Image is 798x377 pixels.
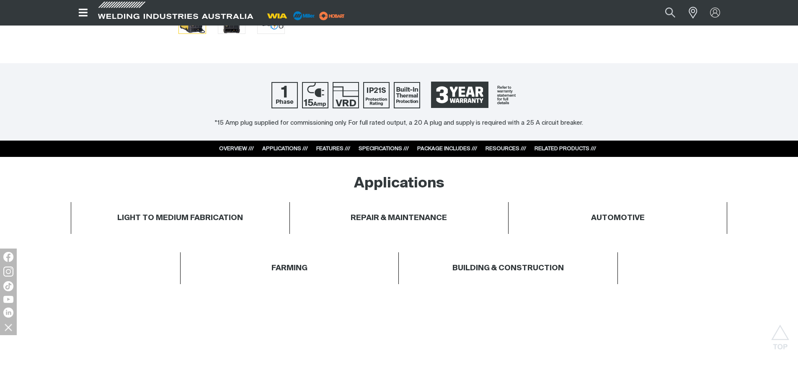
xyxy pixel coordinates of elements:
img: Facebook [3,252,13,262]
img: Single Phase [271,82,298,108]
a: PACKAGE INCLUDES /// [417,146,477,151]
h4: LIGHT TO MEDIUM FABRICATION [117,213,243,223]
a: RESOURCES /// [486,146,526,151]
a: miller [317,13,347,19]
a: FEATURES /// [316,146,350,151]
button: Scroll to top [771,325,790,344]
img: Voltage Reduction Device [333,82,359,108]
img: IP21S Protection Rating [363,82,390,108]
a: APPLICATIONS /// [262,146,308,151]
button: Search products [656,3,684,22]
h2: Applications [354,174,444,193]
h4: BUILDING & CONSTRUCTION [452,264,564,273]
img: Built In Thermal Protection [394,82,420,108]
img: YouTube [3,296,13,303]
a: 3 Year Warranty [424,78,527,112]
h4: AUTOMOTIVE [591,213,645,223]
a: SPECIFICATIONS /// [359,146,409,151]
img: Instagram [3,267,13,277]
img: hide socials [1,320,15,334]
a: OVERVIEW /// [219,146,254,151]
img: 15 Amp Supply Plug [302,82,328,108]
h4: REPAIR & MAINTENANCE [351,213,447,223]
div: *15 Amp plug supplied for commissioning only. For full rated output, a 20 A plug and supply is re... [8,118,790,128]
h4: FARMING [271,264,307,273]
img: miller [317,10,347,22]
img: LinkedIn [3,308,13,318]
a: RELATED PRODUCTS /// [535,146,596,151]
img: TikTok [3,281,13,291]
input: Product name or item number... [645,3,684,22]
